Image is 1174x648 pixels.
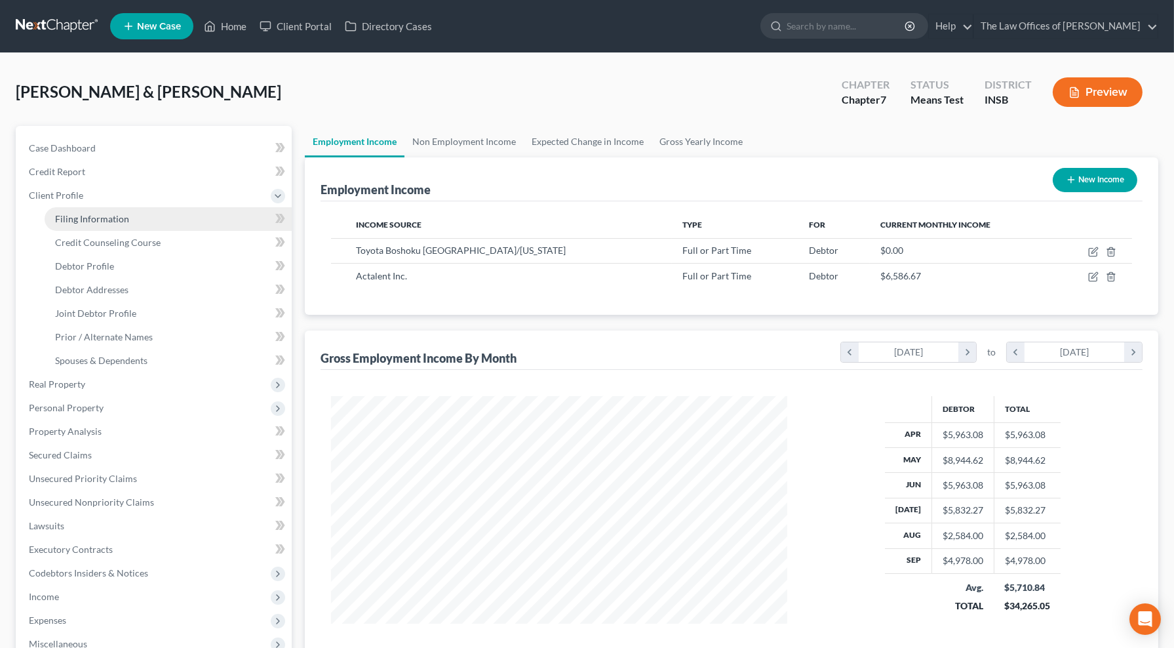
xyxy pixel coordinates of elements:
[841,342,859,362] i: chevron_left
[321,182,431,197] div: Employment Income
[943,529,983,542] div: $2,584.00
[18,491,292,514] a: Unsecured Nonpriority Claims
[404,126,524,157] a: Non Employment Income
[321,350,517,366] div: Gross Employment Income By Month
[943,504,983,517] div: $5,832.27
[18,514,292,538] a: Lawsuits
[356,245,566,256] span: Toyota Boshoku [GEOGRAPHIC_DATA]/[US_STATE]
[45,278,292,302] a: Debtor Addresses
[958,342,976,362] i: chevron_right
[994,473,1061,498] td: $5,963.08
[943,554,983,567] div: $4,978.00
[994,396,1061,422] th: Total
[29,567,148,578] span: Codebtors Insiders & Notices
[809,270,838,281] span: Debtor
[356,270,407,281] span: Actalent Inc.
[356,220,421,230] span: Income Source
[55,355,147,366] span: Spouses & Dependents
[987,346,996,359] span: to
[942,599,983,613] div: TOTAL
[305,126,404,157] a: Employment Income
[1053,168,1137,192] button: New Income
[16,82,281,101] span: [PERSON_NAME] & [PERSON_NAME]
[910,77,964,92] div: Status
[18,420,292,443] a: Property Analysis
[994,498,1061,523] td: $5,832.27
[18,538,292,561] a: Executory Contracts
[55,213,129,224] span: Filing Information
[787,14,907,38] input: Search by name...
[942,581,983,594] div: Avg.
[809,245,838,256] span: Debtor
[29,166,85,177] span: Credit Report
[29,449,92,460] span: Secured Claims
[910,92,964,108] div: Means Test
[253,14,338,38] a: Client Portal
[943,454,983,467] div: $8,944.62
[885,447,932,472] th: May
[55,308,136,319] span: Joint Debtor Profile
[524,126,652,157] a: Expected Change in Income
[1124,342,1142,362] i: chevron_right
[45,254,292,278] a: Debtor Profile
[55,284,128,295] span: Debtor Addresses
[931,396,994,422] th: Debtor
[18,467,292,491] a: Unsecured Priority Claims
[842,77,890,92] div: Chapter
[885,473,932,498] th: Jun
[880,93,886,106] span: 7
[1129,603,1161,635] div: Open Intercom Messenger
[137,22,181,31] span: New Case
[885,548,932,573] th: Sep
[885,523,932,548] th: Aug
[974,14,1158,38] a: The Law Offices of [PERSON_NAME]
[985,77,1032,92] div: District
[985,92,1032,108] div: INSB
[859,342,959,362] div: [DATE]
[29,426,102,437] span: Property Analysis
[880,245,903,256] span: $0.00
[29,520,64,531] span: Lawsuits
[29,473,137,484] span: Unsecured Priority Claims
[29,142,96,153] span: Case Dashboard
[45,231,292,254] a: Credit Counseling Course
[880,270,921,281] span: $6,586.67
[994,422,1061,447] td: $5,963.08
[18,136,292,160] a: Case Dashboard
[55,260,114,272] span: Debtor Profile
[943,479,983,492] div: $5,963.08
[29,402,104,413] span: Personal Property
[45,302,292,325] a: Joint Debtor Profile
[55,237,161,248] span: Credit Counseling Course
[809,220,825,230] span: For
[29,378,85,390] span: Real Property
[994,523,1061,548] td: $2,584.00
[45,349,292,373] a: Spouses & Dependents
[880,220,990,230] span: Current Monthly Income
[885,498,932,523] th: [DATE]
[682,220,702,230] span: Type
[29,615,66,626] span: Expenses
[338,14,439,38] a: Directory Cases
[18,160,292,184] a: Credit Report
[929,14,973,38] a: Help
[1007,342,1025,362] i: chevron_left
[1053,77,1143,107] button: Preview
[943,428,983,441] div: $5,963.08
[842,92,890,108] div: Chapter
[682,270,751,281] span: Full or Part Time
[994,447,1061,472] td: $8,944.62
[55,331,153,342] span: Prior / Alternate Names
[29,496,154,508] span: Unsecured Nonpriority Claims
[652,126,751,157] a: Gross Yearly Income
[1004,581,1050,594] div: $5,710.84
[885,422,932,447] th: Apr
[45,325,292,349] a: Prior / Alternate Names
[29,190,83,201] span: Client Profile
[18,443,292,467] a: Secured Claims
[197,14,253,38] a: Home
[682,245,751,256] span: Full or Part Time
[1004,599,1050,613] div: $34,265.05
[45,207,292,231] a: Filing Information
[994,548,1061,573] td: $4,978.00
